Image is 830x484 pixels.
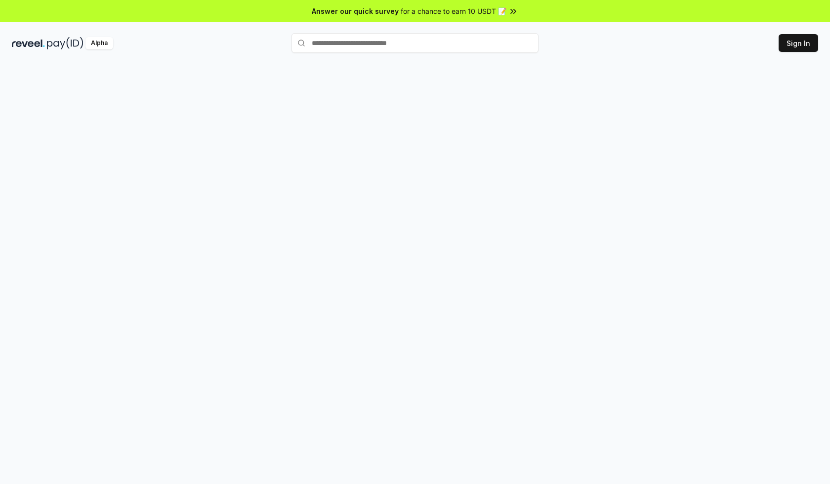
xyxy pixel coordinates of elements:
[85,37,113,49] div: Alpha
[779,34,818,52] button: Sign In
[12,37,45,49] img: reveel_dark
[47,37,83,49] img: pay_id
[401,6,506,16] span: for a chance to earn 10 USDT 📝
[312,6,399,16] span: Answer our quick survey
